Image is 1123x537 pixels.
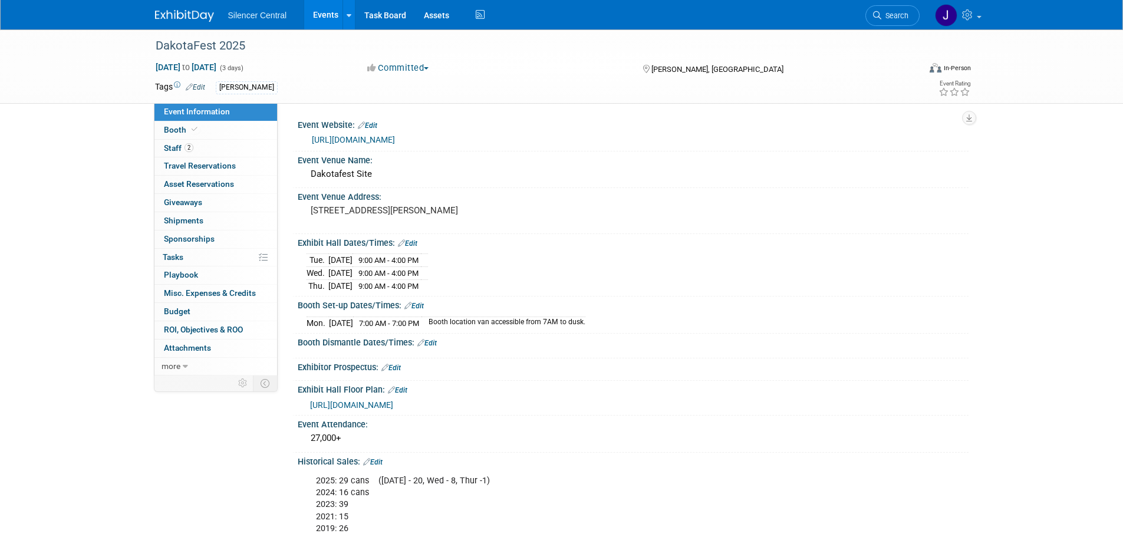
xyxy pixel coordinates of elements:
[307,267,328,280] td: Wed.
[154,140,277,157] a: Staff2
[388,386,407,394] a: Edit
[162,361,180,371] span: more
[154,230,277,248] a: Sponsorships
[154,321,277,339] a: ROI, Objectives & ROO
[943,64,971,73] div: In-Person
[163,252,183,262] span: Tasks
[155,10,214,22] img: ExhibitDay
[155,62,217,73] span: [DATE] [DATE]
[398,239,417,248] a: Edit
[938,81,970,87] div: Event Rating
[358,256,419,265] span: 9:00 AM - 4:00 PM
[865,5,920,26] a: Search
[154,303,277,321] a: Budget
[328,267,353,280] td: [DATE]
[154,176,277,193] a: Asset Reservations
[164,307,190,316] span: Budget
[298,416,969,430] div: Event Attendance:
[186,83,205,91] a: Edit
[359,319,419,328] span: 7:00 AM - 7:00 PM
[216,81,278,94] div: [PERSON_NAME]
[164,270,198,279] span: Playbook
[164,288,256,298] span: Misc. Expenses & Credits
[154,340,277,357] a: Attachments
[298,151,969,166] div: Event Venue Name:
[164,179,234,189] span: Asset Reservations
[930,63,941,73] img: Format-Inperson.png
[651,65,783,74] span: [PERSON_NAME], [GEOGRAPHIC_DATA]
[307,429,960,447] div: 27,000+
[164,325,243,334] span: ROI, Objectives & ROO
[404,302,424,310] a: Edit
[233,375,253,391] td: Personalize Event Tab Strip
[180,62,192,72] span: to
[298,453,969,468] div: Historical Sales:
[192,126,197,133] i: Booth reservation complete
[164,161,236,170] span: Travel Reservations
[358,282,419,291] span: 9:00 AM - 4:00 PM
[935,4,957,27] img: Jessica Crawford
[417,339,437,347] a: Edit
[164,197,202,207] span: Giveaways
[312,135,395,144] a: [URL][DOMAIN_NAME]
[253,375,277,391] td: Toggle Event Tabs
[358,269,419,278] span: 9:00 AM - 4:00 PM
[185,143,193,152] span: 2
[307,279,328,292] td: Thu.
[363,62,433,74] button: Committed
[298,381,969,396] div: Exhibit Hall Floor Plan:
[328,254,353,267] td: [DATE]
[363,458,383,466] a: Edit
[850,61,971,79] div: Event Format
[298,234,969,249] div: Exhibit Hall Dates/Times:
[164,125,200,134] span: Booth
[298,296,969,312] div: Booth Set-up Dates/Times:
[307,254,328,267] td: Tue.
[154,285,277,302] a: Misc. Expenses & Credits
[298,334,969,349] div: Booth Dismantle Dates/Times:
[310,400,393,410] a: [URL][DOMAIN_NAME]
[381,364,401,372] a: Edit
[164,216,203,225] span: Shipments
[228,11,287,20] span: Silencer Central
[164,143,193,153] span: Staff
[154,212,277,230] a: Shipments
[307,165,960,183] div: Dakotafest Site
[358,121,377,130] a: Edit
[298,116,969,131] div: Event Website:
[154,121,277,139] a: Booth
[421,317,585,329] td: Booth location van accessible from 7AM to dusk.
[154,194,277,212] a: Giveaways
[298,358,969,374] div: Exhibitor Prospectus:
[152,35,902,57] div: DakotaFest 2025
[154,249,277,266] a: Tasks
[219,64,243,72] span: (3 days)
[311,205,564,216] pre: [STREET_ADDRESS][PERSON_NAME]
[164,107,230,116] span: Event Information
[307,317,329,329] td: Mon.
[154,157,277,175] a: Travel Reservations
[164,343,211,352] span: Attachments
[154,103,277,121] a: Event Information
[155,81,205,94] td: Tags
[154,358,277,375] a: more
[298,188,969,203] div: Event Venue Address:
[154,266,277,284] a: Playbook
[329,317,353,329] td: [DATE]
[328,279,353,292] td: [DATE]
[881,11,908,20] span: Search
[164,234,215,243] span: Sponsorships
